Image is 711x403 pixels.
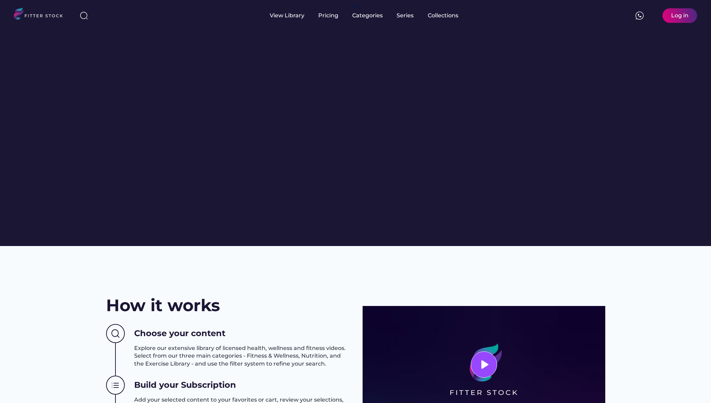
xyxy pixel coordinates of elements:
[318,12,338,19] div: Pricing
[428,12,458,19] div: Collections
[352,3,361,10] div: fvck
[635,11,644,20] img: meteor-icons_whatsapp%20%281%29.svg
[106,294,220,317] h2: How it works
[397,12,414,19] div: Series
[647,11,656,20] img: yH5BAEAAAAALAAAAAABAAEAAAIBRAA7
[134,344,349,368] h3: Explore our extensive library of licensed health, wellness and fitness videos. Select from our th...
[270,12,304,19] div: View Library
[80,11,88,20] img: search-normal%203.svg
[106,324,125,343] img: Group%201000002437%20%282%29.svg
[106,376,125,395] img: Group%201000002438.svg
[671,12,688,19] div: Log in
[14,8,69,22] img: LOGO.svg
[134,327,225,339] h3: Choose your content
[352,12,383,19] div: Categories
[134,379,236,391] h3: Build your Subscription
